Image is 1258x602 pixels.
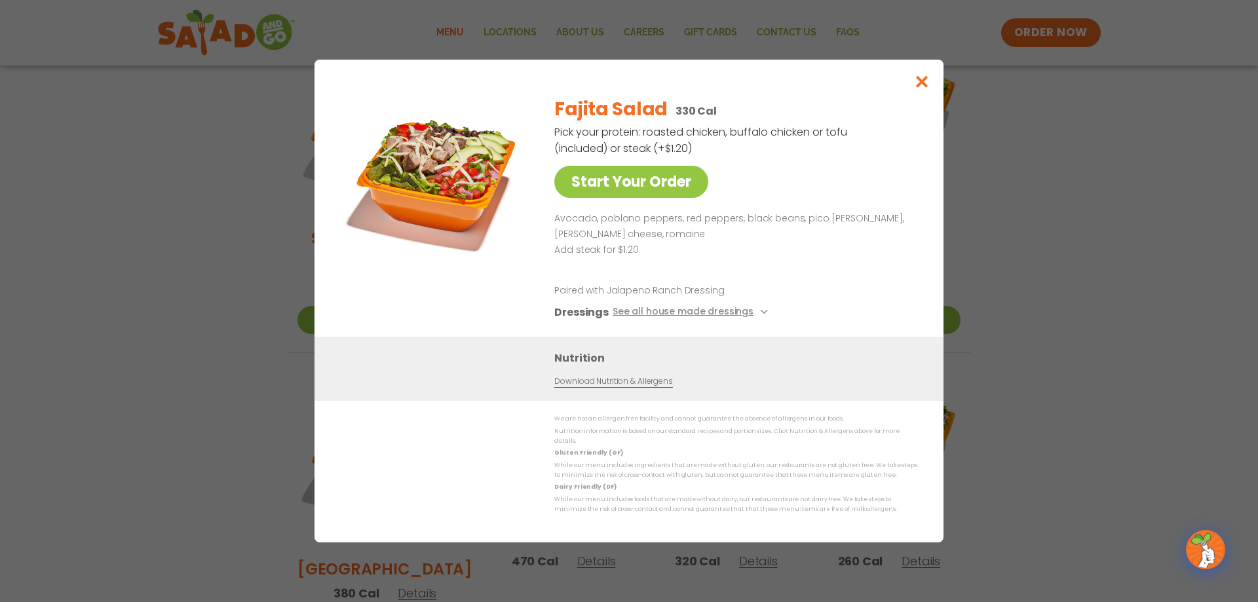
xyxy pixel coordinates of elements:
[554,304,609,320] h3: Dressings
[554,242,912,258] p: Add steak for $1.20
[554,483,616,491] strong: Dairy Friendly (DF)
[554,124,849,157] p: Pick your protein: roasted chicken, buffalo chicken or tofu (included) or steak (+$1.20)
[613,304,772,320] button: See all house made dressings
[554,494,917,514] p: While our menu includes foods that are made without dairy, our restaurants are not dairy free. We...
[554,461,917,481] p: While our menu includes ingredients that are made without gluten, our restaurants are not gluten ...
[554,166,708,198] a: Start Your Order
[676,103,717,119] p: 330 Cal
[554,449,622,457] strong: Gluten Friendly (GF)
[1187,531,1224,568] img: wpChatIcon
[554,96,668,123] h2: Fajita Salad
[554,211,912,242] p: Avocado, poblano peppers, red peppers, black beans, pico [PERSON_NAME], [PERSON_NAME] cheese, rom...
[554,350,924,366] h3: Nutrition
[554,375,672,388] a: Download Nutrition & Allergens
[344,86,527,269] img: Featured product photo for Fajita Salad
[554,284,797,297] p: Paired with Jalapeno Ranch Dressing
[901,60,943,103] button: Close modal
[554,414,917,424] p: We are not an allergen free facility and cannot guarantee the absence of allergens in our foods.
[554,426,917,447] p: Nutrition information is based on our standard recipes and portion sizes. Click Nutrition & Aller...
